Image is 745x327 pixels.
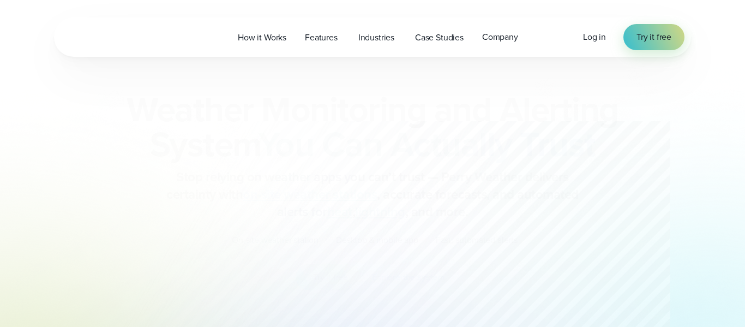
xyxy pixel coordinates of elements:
[636,31,671,44] span: Try it free
[482,31,518,44] span: Company
[583,31,606,44] a: Log in
[406,26,473,49] a: Case Studies
[415,31,464,44] span: Case Studies
[238,31,286,44] span: How it Works
[358,31,394,44] span: Industries
[229,26,296,49] a: How it Works
[623,24,684,50] a: Try it free
[305,31,338,44] span: Features
[583,31,606,43] span: Log in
